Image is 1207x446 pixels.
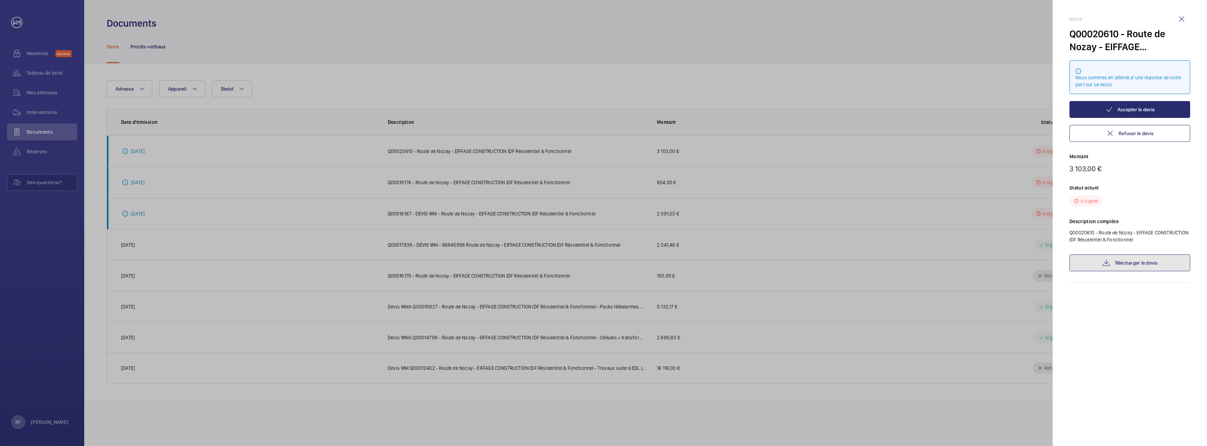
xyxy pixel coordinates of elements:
[1069,229,1190,243] p: Q00020610 - Route de Nozay - EIFFAGE CONSTRUCTION IDF Résidentiel & Fonctionnel
[1069,254,1190,271] a: Télécharger le devis
[1069,101,1190,118] button: Accepter le devis
[1069,125,1190,142] button: Refuser le devis
[1069,218,1190,225] p: Description complète
[1081,198,1099,205] p: À signer
[1069,17,1190,22] h2: Devis
[1069,184,1190,191] p: Statut actuel
[1069,164,1190,173] p: 3 103,00 €
[1069,153,1190,160] p: Montant
[1075,74,1184,88] div: Nous sommes en attente d’une réponse de votre part sur ce devis
[1069,27,1190,53] div: Q00020610 - Route de Nozay - EIFFAGE CONSTRUCTION IDF Résidentiel & Fonctionnel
